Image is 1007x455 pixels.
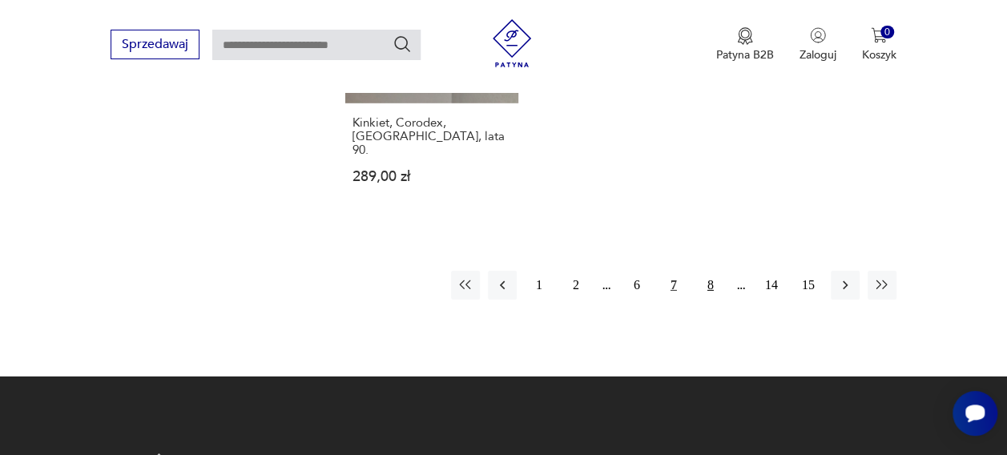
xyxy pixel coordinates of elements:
[659,271,688,300] button: 7
[810,27,826,43] img: Ikonka użytkownika
[525,271,554,300] button: 1
[716,47,774,62] p: Patyna B2B
[880,26,894,39] div: 0
[862,27,896,62] button: 0Koszyk
[716,27,774,62] a: Ikona medaluPatyna B2B
[800,27,836,62] button: Zaloguj
[716,27,774,62] button: Patyna B2B
[562,271,590,300] button: 2
[352,116,511,157] h3: Kinkiet, Corodex, [GEOGRAPHIC_DATA], lata 90.
[393,34,412,54] button: Szukaj
[352,170,511,183] p: 289,00 zł
[757,271,786,300] button: 14
[488,19,536,67] img: Patyna - sklep z meblami i dekoracjami vintage
[696,271,725,300] button: 8
[794,271,823,300] button: 15
[111,30,199,59] button: Sprzedawaj
[800,47,836,62] p: Zaloguj
[622,271,651,300] button: 6
[862,47,896,62] p: Koszyk
[111,40,199,51] a: Sprzedawaj
[737,27,753,45] img: Ikona medalu
[871,27,887,43] img: Ikona koszyka
[953,391,997,436] iframe: Smartsupp widget button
